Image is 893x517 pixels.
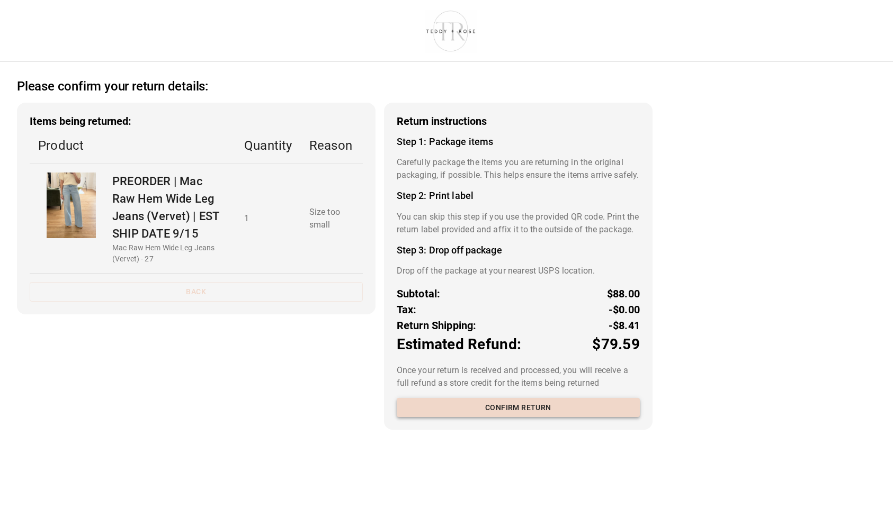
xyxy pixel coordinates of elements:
p: Once your return is received and processed, you will receive a full refund as store credit for th... [397,364,640,389]
h3: Return instructions [397,115,640,128]
h2: Please confirm your return details: [17,79,208,94]
p: $79.59 [592,333,640,356]
p: Mac Raw Hem Wide Leg Jeans (Vervet) - 27 [112,242,227,265]
p: 1 [244,212,292,225]
h4: Step 3: Drop off package [397,244,640,256]
p: Drop off the package at your nearest USPS location. [397,265,640,277]
p: Tax: [397,302,417,318]
h3: Items being returned: [30,115,363,128]
p: Reason [309,136,354,155]
p: -$8.41 [609,318,640,333]
p: You can skip this step if you use the provided QR code. Print the return label provided and affix... [397,211,640,236]
button: Confirm return [397,398,640,418]
p: Quantity [244,136,292,155]
img: shop-teddyrose.myshopify.com-d93983e8-e25b-478f-b32e-9430bef33fdd [421,8,481,53]
p: Size too small [309,206,354,231]
p: Carefully package the items you are returning in the original packaging, if possible. This helps ... [397,156,640,182]
button: Back [30,282,363,302]
p: Subtotal: [397,286,441,302]
h4: Step 2: Print label [397,190,640,202]
p: Estimated Refund: [397,333,521,356]
p: -$0.00 [609,302,640,318]
p: $88.00 [607,286,640,302]
h4: Step 1: Package items [397,136,640,148]
p: Product [38,136,227,155]
p: PREORDER | Mac Raw Hem Wide Leg Jeans (Vervet) | EST SHIP DATE 9/15 [112,173,227,242]
p: Return Shipping: [397,318,477,333]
